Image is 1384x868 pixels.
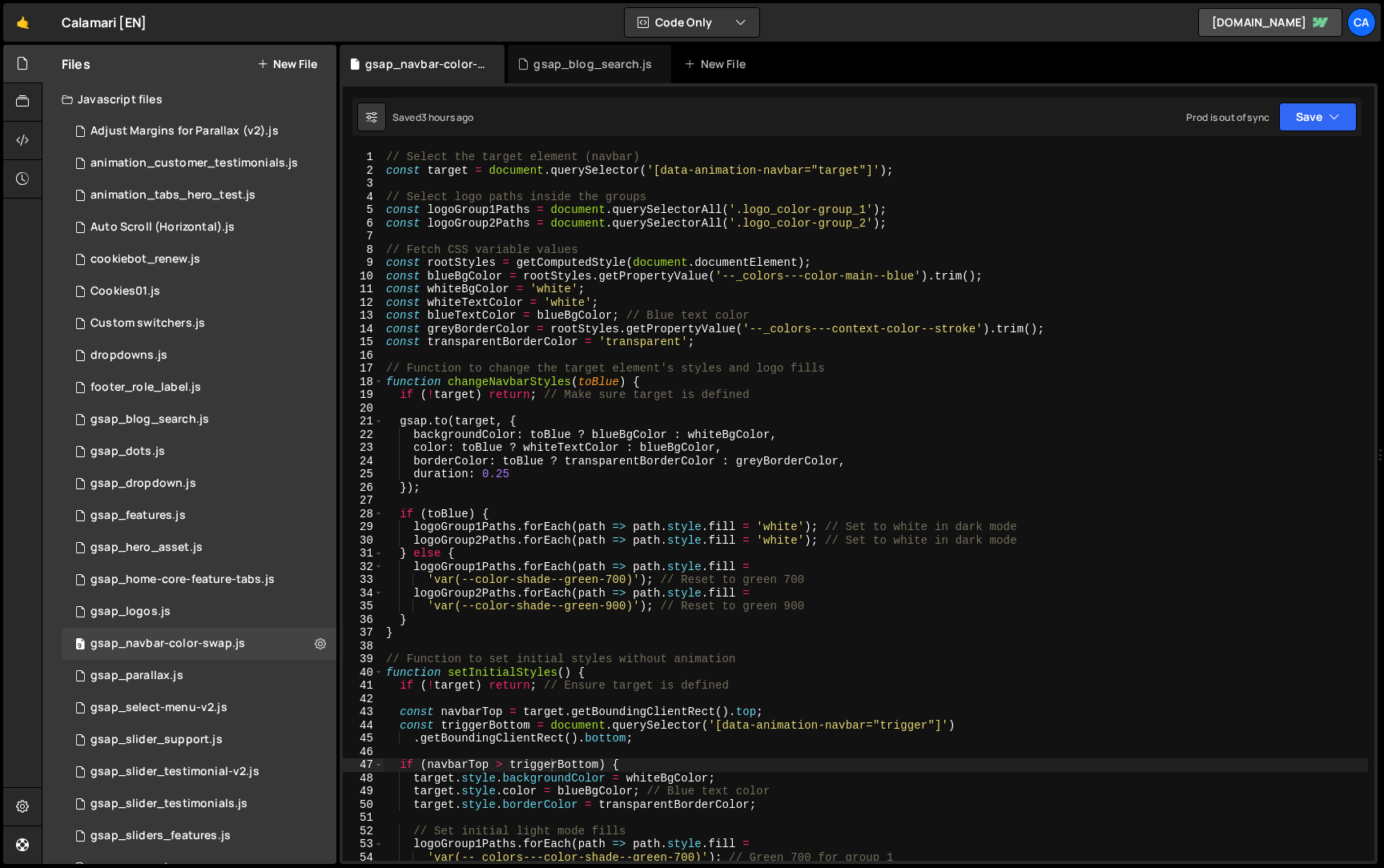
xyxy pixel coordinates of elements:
[343,230,384,243] div: 7
[91,797,247,811] div: gsap_slider_testimonials.js
[343,825,384,838] div: 52
[343,494,384,508] div: 27
[91,220,235,235] div: Auto Scroll (Horizontal).js
[62,500,336,532] div: 2818/14191.js
[343,732,384,745] div: 45
[343,666,384,680] div: 40
[343,283,384,296] div: 11
[91,124,279,139] div: Adjust Margins for Parallax (v2).js
[62,147,336,179] div: 2818/18172.js
[91,733,223,747] div: gsap_slider_support.js
[343,151,384,164] div: 1
[684,56,751,72] div: New File
[343,376,384,389] div: 18
[91,444,165,459] div: gsap_dots.js
[42,83,336,115] div: Javascript files
[343,309,384,323] div: 13
[91,476,196,491] div: gsap_dropdown.js
[62,115,336,147] div: 2818/14192.js
[62,275,336,307] div: 2818/11555.js
[62,564,336,596] div: 2818/20132.js
[62,211,336,243] div: 2818/6726.js
[343,177,384,191] div: 3
[91,765,259,779] div: gsap_slider_testimonial-v2.js
[62,243,336,275] div: 2818/18525.js
[343,653,384,666] div: 39
[62,436,336,468] div: 2818/20407.js
[392,111,474,124] div: Saved
[343,441,384,455] div: 23
[343,693,384,706] div: 42
[91,316,205,331] div: Custom switchers.js
[1347,8,1376,37] a: Ca
[343,388,384,402] div: 19
[343,534,384,548] div: 30
[1186,111,1269,124] div: Prod is out of sync
[257,58,317,70] button: New File
[365,56,485,72] div: gsap_navbar-color-swap.js
[343,362,384,376] div: 17
[343,520,384,534] div: 29
[343,785,384,798] div: 49
[343,243,384,257] div: 8
[343,191,384,204] div: 4
[343,758,384,772] div: 47
[62,179,336,211] div: 2818/20966.js
[62,532,336,564] div: 2818/15677.js
[62,820,336,852] div: 2818/16378.js
[1279,102,1357,131] button: Save
[343,626,384,640] div: 37
[343,745,384,759] div: 46
[91,573,275,587] div: gsap_home-core-feature-tabs.js
[343,217,384,231] div: 6
[343,402,384,416] div: 20
[62,596,336,628] div: 2818/14220.js
[91,701,227,715] div: gsap_select-menu-v2.js
[91,252,200,267] div: cookiebot_renew.js
[1198,8,1342,37] a: [DOMAIN_NAME]
[343,798,384,812] div: 50
[62,307,336,340] div: 2818/5802.js
[343,587,384,601] div: 34
[91,348,167,363] div: dropdowns.js
[343,640,384,653] div: 38
[343,719,384,733] div: 44
[533,56,652,72] div: gsap_blog_search.js
[62,372,336,404] div: 2818/29474.js
[91,156,298,171] div: animation_customer_testimonials.js
[343,561,384,574] div: 32
[91,284,160,299] div: Cookies01.js
[62,724,336,756] div: 2818/15667.js
[62,468,336,500] div: 2818/15649.js
[421,111,474,124] div: 3 hours ago
[625,8,759,37] button: Code Only
[343,415,384,428] div: 21
[343,270,384,283] div: 10
[343,296,384,310] div: 12
[343,705,384,719] div: 43
[62,628,336,660] div: 2818/14186.js
[3,3,42,42] a: 🤙
[62,55,91,73] h2: Files
[91,380,201,395] div: footer_role_label.js
[343,772,384,786] div: 48
[62,13,147,32] div: Calamari [EN]
[343,547,384,561] div: 31
[343,323,384,336] div: 14
[62,340,336,372] div: 2818/4789.js
[62,788,336,820] div: 2818/14190.js
[343,468,384,481] div: 25
[62,660,336,692] div: 2818/14189.js
[91,188,255,203] div: animation_tabs_hero_test.js
[343,349,384,363] div: 16
[343,455,384,468] div: 24
[343,811,384,825] div: 51
[91,829,231,843] div: gsap_sliders_features.js
[343,573,384,587] div: 33
[343,679,384,693] div: 41
[91,637,245,651] div: gsap_navbar-color-swap.js
[343,203,384,217] div: 5
[343,838,384,851] div: 53
[343,481,384,495] div: 26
